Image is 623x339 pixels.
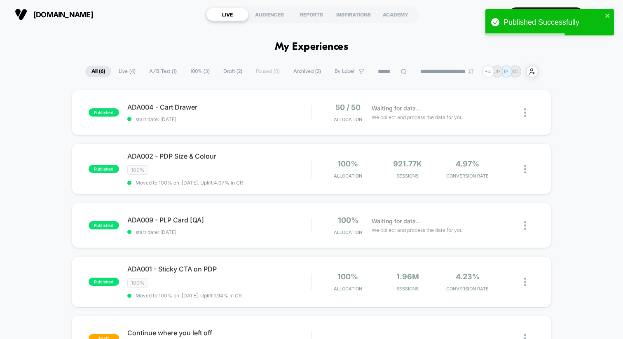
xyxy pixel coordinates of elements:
span: Allocation [334,173,362,179]
span: Allocation [334,286,362,292]
span: 100% [338,216,358,224]
span: Waiting for data... [372,217,421,226]
span: Moved to 100% on: [DATE] . Uplift: 1.94% in CR [136,292,242,299]
span: 100% ( 3 ) [184,66,216,77]
span: published [89,165,119,173]
span: start date: [DATE] [127,116,311,122]
span: 1.96M [396,272,419,281]
h1: My Experiences [275,41,349,53]
span: [DOMAIN_NAME] [33,10,93,19]
div: INSPIRATIONS [333,8,375,21]
span: Live ( 4 ) [112,66,142,77]
button: [DOMAIN_NAME] [12,8,96,21]
span: A/B Test ( 1 ) [143,66,183,77]
span: We collect and process the data for you [372,113,463,121]
span: published [89,108,119,117]
span: Sessions [380,173,436,179]
span: By Label [335,68,354,75]
span: Moved to 100% on: [DATE] . Uplift: 4.07% in CR [136,180,243,186]
span: Archived ( 2 ) [287,66,327,77]
span: published [89,278,119,286]
div: REPORTS [290,8,333,21]
span: 100% [337,272,358,281]
span: 4.23% [456,272,480,281]
p: IP [504,68,508,75]
div: + 4 [482,65,494,77]
span: ADA001 - Sticky CTA on PDP [127,265,311,273]
div: LIVE [206,8,248,21]
img: close [524,165,526,173]
button: close [605,12,611,20]
img: Visually logo [15,8,27,21]
span: Allocation [334,229,362,235]
span: ADA009 - PLP Card [QA] [127,216,311,224]
span: Waiting for data... [372,104,421,113]
span: 921.77k [393,159,422,168]
span: 100% [127,278,148,288]
span: All ( 6 ) [85,66,111,77]
span: ADA004 - Cart Drawer [127,103,311,111]
span: published [89,221,119,229]
span: CONVERSION RATE [440,173,495,179]
span: Draft ( 2 ) [217,66,248,77]
button: NP [590,6,611,23]
span: Allocation [334,117,362,122]
div: Published Successfully [504,18,602,27]
span: We collect and process the data for you [372,226,463,234]
img: end [468,69,473,74]
span: Continue where you left off [127,329,311,337]
div: NP [592,7,608,23]
span: 4.97% [456,159,479,168]
span: 100% [127,165,148,175]
img: close [524,108,526,117]
span: CONVERSION RATE [440,286,495,292]
span: 50 / 50 [335,103,361,112]
span: start date: [DATE] [127,229,311,235]
div: AUDIENCES [248,8,290,21]
img: close [524,221,526,230]
img: close [524,278,526,286]
span: Sessions [380,286,436,292]
span: ADA002 - PDP Size & Colour [127,152,311,160]
span: 100% [337,159,358,168]
p: JP [494,68,500,75]
div: ACADEMY [375,8,417,21]
p: SD [512,68,519,75]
